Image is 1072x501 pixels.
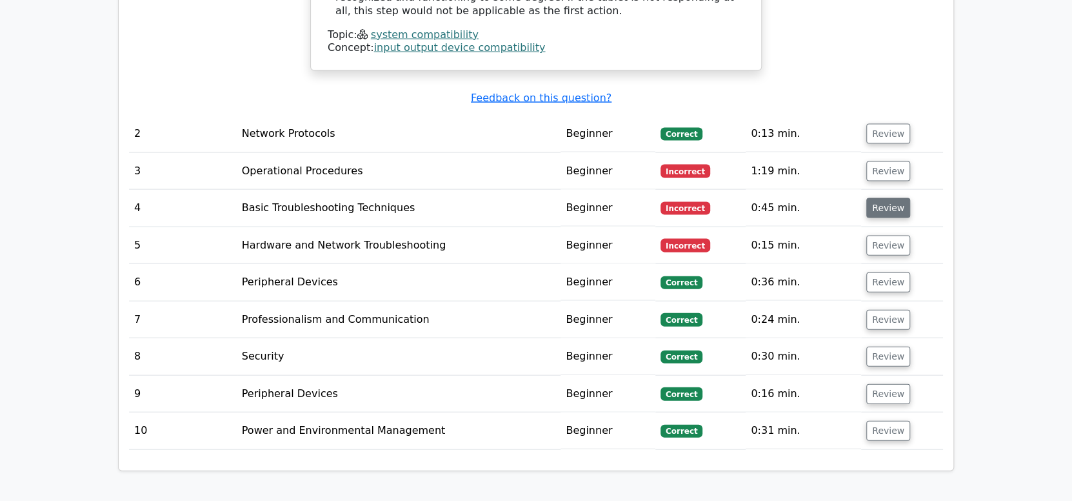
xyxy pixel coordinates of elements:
[237,302,561,338] td: Professionalism and Communication
[660,202,710,215] span: Incorrect
[660,276,702,289] span: Correct
[746,413,861,449] td: 0:31 min.
[129,413,237,449] td: 10
[866,236,910,256] button: Review
[866,198,910,218] button: Review
[237,338,561,375] td: Security
[660,351,702,363] span: Correct
[129,153,237,190] td: 3
[866,347,910,367] button: Review
[866,421,910,441] button: Review
[746,227,861,264] td: 0:15 min.
[866,161,910,181] button: Review
[746,264,861,301] td: 0:36 min.
[471,92,611,104] a: Feedback on this question?
[561,227,655,264] td: Beginner
[237,376,561,413] td: Peripheral Devices
[129,302,237,338] td: 7
[561,116,655,152] td: Beginner
[660,313,702,326] span: Correct
[237,413,561,449] td: Power and Environmental Management
[237,153,561,190] td: Operational Procedures
[129,264,237,301] td: 6
[129,376,237,413] td: 9
[660,165,710,178] span: Incorrect
[328,41,744,55] div: Concept:
[561,338,655,375] td: Beginner
[561,413,655,449] td: Beginner
[561,302,655,338] td: Beginner
[746,338,861,375] td: 0:30 min.
[561,153,655,190] td: Beginner
[746,302,861,338] td: 0:24 min.
[746,153,861,190] td: 1:19 min.
[129,227,237,264] td: 5
[371,28,479,41] a: system compatibility
[866,272,910,292] button: Review
[660,387,702,400] span: Correct
[746,190,861,227] td: 0:45 min.
[746,376,861,413] td: 0:16 min.
[866,310,910,330] button: Review
[237,264,561,301] td: Peripheral Devices
[561,376,655,413] td: Beginner
[561,190,655,227] td: Beginner
[129,116,237,152] td: 2
[374,41,546,54] a: input output device compatibility
[866,384,910,404] button: Review
[660,425,702,438] span: Correct
[328,28,744,42] div: Topic:
[660,239,710,252] span: Incorrect
[237,116,561,152] td: Network Protocols
[237,190,561,227] td: Basic Troubleshooting Techniques
[129,338,237,375] td: 8
[129,190,237,227] td: 4
[237,227,561,264] td: Hardware and Network Troubleshooting
[660,128,702,141] span: Correct
[866,124,910,144] button: Review
[561,264,655,301] td: Beginner
[746,116,861,152] td: 0:13 min.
